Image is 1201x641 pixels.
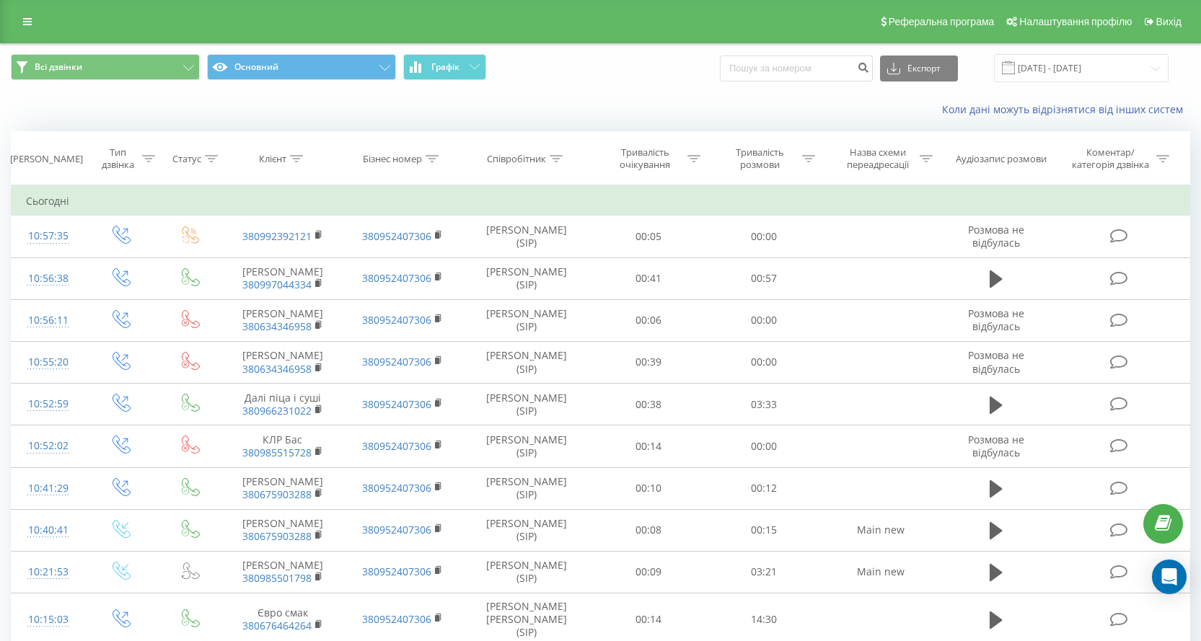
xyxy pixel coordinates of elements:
[26,265,71,293] div: 10:56:38
[607,146,684,171] div: Тривалість очікування
[363,153,422,165] div: Бізнес номер
[721,146,799,171] div: Тривалість розмови
[12,187,1190,216] td: Сьогодні
[889,16,995,27] span: Реферальна програма
[591,299,706,341] td: 00:06
[223,299,343,341] td: [PERSON_NAME]
[242,278,312,291] a: 380997044334
[242,404,312,417] a: 380966231022
[259,153,286,165] div: Клієнт
[362,313,431,327] a: 380952407306
[403,54,486,80] button: Графік
[956,153,1047,165] div: Аудіозапис розмови
[591,216,706,257] td: 00:05
[26,558,71,586] div: 10:21:53
[720,56,873,81] input: Пошук за номером
[362,229,431,243] a: 380952407306
[362,523,431,536] a: 380952407306
[242,529,312,543] a: 380675903288
[362,565,431,578] a: 380952407306
[462,299,591,341] td: [PERSON_NAME] (SIP)
[942,102,1190,116] a: Коли дані можуть відрізнятися вiд інших систем
[591,257,706,299] td: 00:41
[362,397,431,411] a: 380952407306
[431,62,459,72] span: Графік
[26,390,71,418] div: 10:52:59
[821,509,941,551] td: Main new
[591,425,706,467] td: 00:14
[242,446,312,459] a: 380985515728
[968,348,1024,375] span: Розмова не відбулась
[242,319,312,333] a: 380634346958
[1068,146,1153,171] div: Коментар/категорія дзвінка
[362,355,431,368] a: 380952407306
[26,432,71,460] div: 10:52:02
[362,439,431,453] a: 380952407306
[11,54,200,80] button: Всі дзвінки
[35,61,82,73] span: Всі дзвінки
[26,348,71,376] div: 10:55:20
[242,571,312,585] a: 380985501798
[706,384,822,425] td: 03:33
[172,153,201,165] div: Статус
[26,222,71,250] div: 10:57:35
[591,341,706,383] td: 00:39
[10,153,83,165] div: [PERSON_NAME]
[462,257,591,299] td: [PERSON_NAME] (SIP)
[462,467,591,509] td: [PERSON_NAME] (SIP)
[223,384,343,425] td: Далі піца і суші
[207,54,396,80] button: Основний
[462,216,591,257] td: [PERSON_NAME] (SIP)
[223,341,343,383] td: [PERSON_NAME]
[968,433,1024,459] span: Розмова не відбулась
[242,487,312,501] a: 380675903288
[97,146,138,171] div: Тип дзвінка
[591,384,706,425] td: 00:38
[223,425,343,467] td: КЛР Бас
[462,384,591,425] td: [PERSON_NAME] (SIP)
[706,341,822,383] td: 00:00
[706,299,822,341] td: 00:00
[223,467,343,509] td: [PERSON_NAME]
[706,551,822,593] td: 03:21
[487,153,546,165] div: Співробітник
[242,229,312,243] a: 380992392121
[462,509,591,551] td: [PERSON_NAME] (SIP)
[362,481,431,495] a: 380952407306
[968,306,1024,333] span: Розмова не відбулась
[706,216,822,257] td: 00:00
[706,509,822,551] td: 00:15
[706,467,822,509] td: 00:12
[462,551,591,593] td: [PERSON_NAME] (SIP)
[242,619,312,632] a: 380676464264
[26,474,71,503] div: 10:41:29
[362,612,431,626] a: 380952407306
[26,306,71,335] div: 10:56:11
[1019,16,1132,27] span: Налаштування профілю
[26,516,71,544] div: 10:40:41
[26,606,71,634] div: 10:15:03
[880,56,958,81] button: Експорт
[362,271,431,285] a: 380952407306
[242,362,312,376] a: 380634346958
[223,551,343,593] td: [PERSON_NAME]
[1156,16,1182,27] span: Вихід
[821,551,941,593] td: Main new
[223,509,343,551] td: [PERSON_NAME]
[223,257,343,299] td: [PERSON_NAME]
[591,551,706,593] td: 00:09
[706,257,822,299] td: 00:57
[968,223,1024,249] span: Розмова не відбулась
[462,425,591,467] td: [PERSON_NAME] (SIP)
[591,467,706,509] td: 00:10
[591,509,706,551] td: 00:08
[462,341,591,383] td: [PERSON_NAME] (SIP)
[839,146,916,171] div: Назва схеми переадресації
[1152,560,1187,594] div: Open Intercom Messenger
[706,425,822,467] td: 00:00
